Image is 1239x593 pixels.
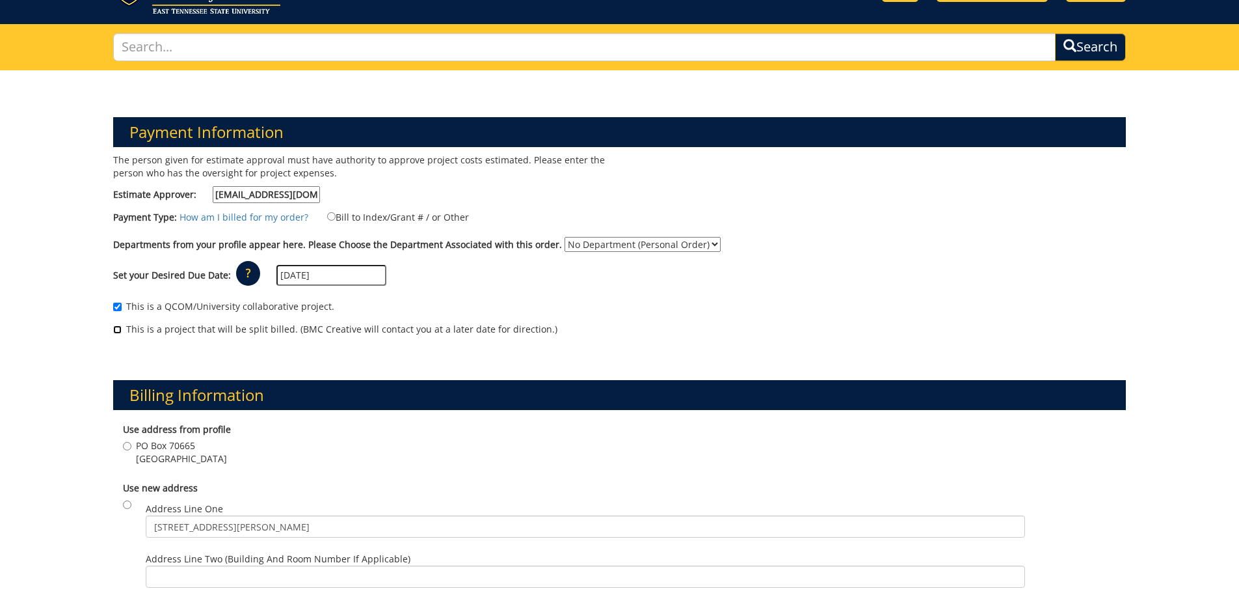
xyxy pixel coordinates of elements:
b: Use address from profile [123,423,231,435]
input: This is a QCOM/University collaborative project. [113,303,122,311]
button: Search [1055,33,1126,61]
label: Payment Type: [113,211,177,224]
input: This is a project that will be split billed. (BMC Creative will contact you at a later date for d... [113,325,122,334]
label: Estimate Approver: [113,186,320,203]
input: Address Line One [146,516,1025,538]
input: Address Line Two (Building and Room Number if applicable) [146,566,1025,588]
input: PO Box 70665 [GEOGRAPHIC_DATA] [123,442,131,450]
input: MM/DD/YYYY [276,265,386,286]
input: Bill to Index/Grant # / or Other [327,212,336,221]
h3: Billing Information [113,380,1126,410]
label: Address Line Two (Building and Room Number if applicable) [146,553,1025,588]
label: Set your Desired Due Date: [113,269,231,282]
label: This is a QCOM/University collaborative project. [113,300,334,313]
label: Address Line One [146,503,1025,538]
p: The person given for estimate approval must have authority to approve project costs estimated. Pl... [113,154,610,180]
b: Use new address [123,482,198,494]
label: Departments from your profile appear here. Please Choose the Department Associated with this order. [113,238,562,251]
input: Estimate Approver: [213,186,320,203]
input: Search... [113,33,1056,61]
span: [GEOGRAPHIC_DATA] [136,452,227,465]
h3: Payment Information [113,117,1126,147]
label: Bill to Index/Grant # / or Other [311,210,469,224]
label: This is a project that will be split billed. (BMC Creative will contact you at a later date for d... [113,323,557,336]
p: ? [236,261,260,286]
a: How am I billed for my order? [180,211,308,223]
span: PO Box 70665 [136,439,227,452]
